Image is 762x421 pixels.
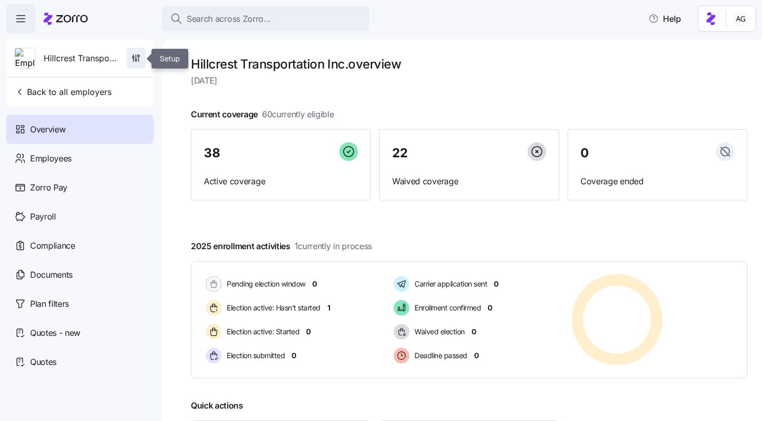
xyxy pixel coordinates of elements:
[30,268,73,281] span: Documents
[494,279,498,289] span: 0
[204,147,220,159] span: 38
[295,240,372,253] span: 1 currently in process
[312,279,317,289] span: 0
[327,303,330,313] span: 1
[162,6,369,31] button: Search across Zorro...
[30,181,67,194] span: Zorro Pay
[488,303,492,313] span: 0
[6,347,154,376] a: Quotes
[411,327,465,337] span: Waived election
[187,12,271,25] span: Search across Zorro...
[580,147,589,159] span: 0
[191,74,747,87] span: [DATE]
[411,303,481,313] span: Enrollment confirmed
[262,108,334,121] span: 60 currently eligible
[411,350,467,361] span: Deadline passed
[30,297,69,310] span: Plan filters
[6,115,154,144] a: Overview
[224,350,285,361] span: Election submitted
[191,56,747,72] h1: Hillcrest Transportation Inc. overview
[6,318,154,347] a: Quotes - new
[224,327,299,337] span: Election active: Started
[204,175,358,188] span: Active coverage
[306,327,311,337] span: 0
[30,123,65,136] span: Overview
[732,10,749,27] img: 5fc55c57e0610270ad857448bea2f2d5
[6,173,154,202] a: Zorro Pay
[640,8,689,29] button: Help
[44,52,118,65] span: Hillcrest Transportation Inc.
[191,399,243,412] span: Quick actions
[6,231,154,260] a: Compliance
[30,356,57,369] span: Quotes
[224,303,321,313] span: Election active: Hasn't started
[648,12,681,25] span: Help
[191,240,372,253] span: 2025 enrollment activities
[30,152,72,165] span: Employees
[15,86,112,98] span: Back to all employers
[15,48,35,69] img: Employer logo
[392,175,546,188] span: Waived coverage
[30,327,80,339] span: Quotes - new
[30,239,75,252] span: Compliance
[472,327,476,337] span: 0
[10,82,116,102] button: Back to all employers
[392,147,407,159] span: 22
[6,289,154,318] a: Plan filters
[6,202,154,231] a: Payroll
[474,350,479,361] span: 0
[30,210,56,223] span: Payroll
[411,279,487,289] span: Carrier application sent
[580,175,735,188] span: Coverage ended
[6,144,154,173] a: Employees
[191,108,334,121] span: Current coverage
[292,350,296,361] span: 0
[224,279,306,289] span: Pending election window
[6,260,154,289] a: Documents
